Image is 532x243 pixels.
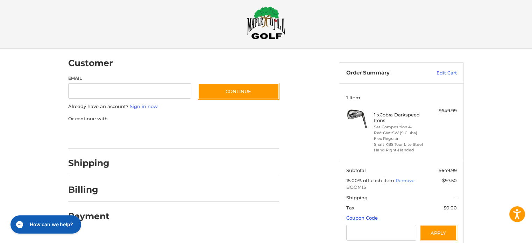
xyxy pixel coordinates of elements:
a: Edit Cart [421,70,457,77]
h2: Customer [68,58,113,69]
span: $649.99 [439,167,457,173]
p: Already have an account? [68,103,279,110]
h4: 1 x Cobra Darkspeed Irons [374,112,427,123]
img: Maple Hill Golf [247,6,285,39]
a: Coupon Code [346,215,378,221]
p: Or continue with [68,115,279,122]
h2: Billing [68,184,109,195]
button: Continue [198,83,279,99]
iframe: PayPal-paylater [125,129,178,142]
span: BOOM15 [346,184,457,191]
span: Shipping [346,195,368,200]
h3: Order Summary [346,70,421,77]
span: $0.00 [444,205,457,210]
a: Sign in now [130,103,158,109]
label: Email [68,75,191,81]
span: 15.00% off each item [346,178,396,183]
button: Apply [420,225,457,241]
span: Subtotal [346,167,366,173]
iframe: Gorgias live chat messenger [7,213,83,236]
span: -$97.50 [440,178,457,183]
h3: 1 Item [346,95,457,100]
span: -- [453,195,457,200]
iframe: PayPal-paypal [66,129,119,142]
div: $649.99 [429,107,457,114]
iframe: PayPal-venmo [185,129,237,142]
li: Flex Regular [374,136,427,142]
a: Remove [396,178,414,183]
input: Gift Certificate or Coupon Code [346,225,417,241]
span: Tax [346,205,354,210]
iframe: Google Customer Reviews [474,224,532,243]
li: Hand Right-Handed [374,147,427,153]
h2: Payment [68,211,109,222]
h2: Shipping [68,158,109,169]
li: Shaft KBS Tour Lite Steel [374,142,427,148]
li: Set Composition 4-PW+GW+SW (9 Clubs) [374,124,427,136]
